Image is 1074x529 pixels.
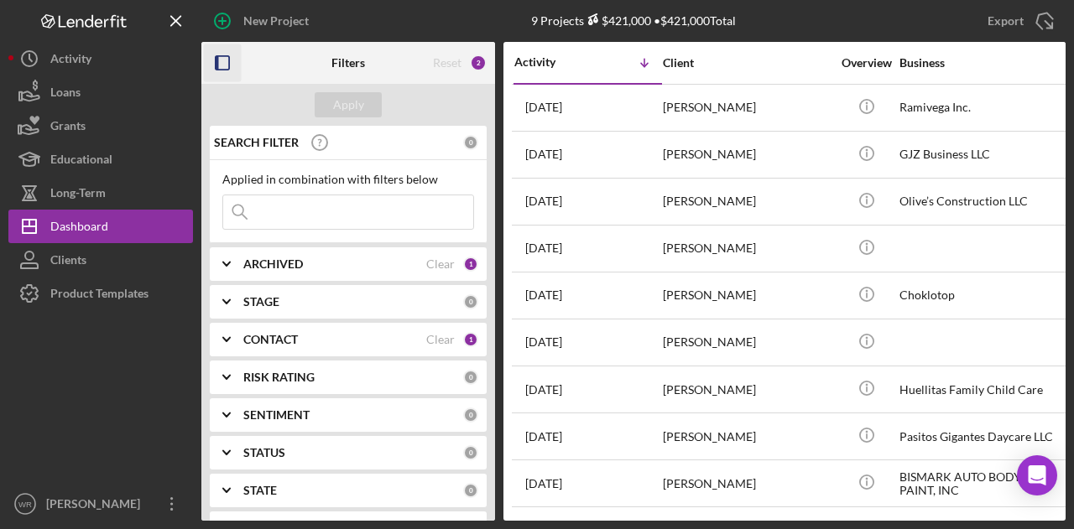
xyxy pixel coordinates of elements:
button: Educational [8,143,193,176]
button: Long-Term [8,176,193,210]
div: Applied in combination with filters below [222,173,474,186]
div: [PERSON_NAME] [663,320,831,365]
div: 0 [463,445,478,460]
div: 1 [463,332,478,347]
div: [PERSON_NAME] [663,273,831,318]
div: 2 [470,54,487,71]
div: Client [663,56,831,70]
b: STATUS [243,446,285,459]
div: Dashboard [50,210,108,247]
time: 2025-09-19 20:29 [525,335,562,349]
div: BISMARK AUTO BODY & PAINT, INC [899,461,1067,506]
div: Apply [333,92,364,117]
text: WR [18,500,32,509]
div: 9 Projects • $421,000 Total [531,13,736,28]
time: 2025-09-30 21:05 [525,148,562,161]
button: Loans [8,75,193,109]
time: 2025-09-22 18:07 [525,288,562,302]
div: $421,000 [584,13,651,28]
button: Apply [315,92,382,117]
div: Choklotop [899,273,1067,318]
button: Grants [8,109,193,143]
div: [PERSON_NAME] [663,132,831,177]
div: 1 [463,257,478,272]
div: Clear [426,333,455,346]
div: Loans [50,75,81,113]
b: ARCHIVED [243,257,303,271]
button: New Project [201,4,326,38]
div: New Project [243,4,309,38]
div: Clients [50,243,86,281]
div: Reset [433,56,461,70]
button: Product Templates [8,277,193,310]
div: Export [988,4,1024,38]
button: Activity [8,42,193,75]
b: STAGE [243,295,279,309]
button: WR[PERSON_NAME] [8,487,193,521]
div: Business [899,56,1067,70]
div: [PERSON_NAME] [663,367,831,412]
div: 0 [463,483,478,498]
div: Ramivega Inc. [899,86,1067,130]
div: 0 [463,135,478,150]
button: Dashboard [8,210,193,243]
time: 2025-09-16 03:32 [525,383,562,397]
b: SENTIMENT [243,408,310,422]
div: Pasitos Gigantes Daycare LLC [899,414,1067,459]
div: Educational [50,143,112,180]
div: Grants [50,109,86,147]
b: SEARCH FILTER [214,136,299,149]
time: 2025-09-30 16:53 [525,194,562,208]
div: [PERSON_NAME] [42,487,151,525]
div: Product Templates [50,277,149,314]
div: 0 [463,294,478,309]
div: Activity [514,55,588,69]
time: 2025-09-14 21:23 [525,430,562,443]
b: RISK RATING [243,371,315,384]
button: Export [971,4,1066,38]
div: GJZ Business LLC [899,132,1067,177]
div: [PERSON_NAME] [663,179,831,224]
div: Overview [835,56,898,70]
div: [PERSON_NAME] [663,461,831,506]
div: Huellitas Family Child Care [899,367,1067,412]
time: 2025-09-29 23:53 [525,241,562,255]
div: Olive’s Construction LLC [899,179,1067,224]
div: Open Intercom Messenger [1017,455,1057,495]
time: 2025-10-01 18:51 [525,101,562,114]
b: Filters [331,56,365,70]
div: [PERSON_NAME] [663,86,831,130]
div: [PERSON_NAME] [663,226,831,271]
div: 0 [463,370,478,385]
b: CONTACT [243,333,298,346]
button: Clients [8,243,193,277]
div: Activity [50,42,91,80]
div: Long-Term [50,176,106,214]
time: 2025-07-21 02:22 [525,477,562,490]
div: 0 [463,407,478,423]
div: Clear [426,257,455,271]
div: [PERSON_NAME] [663,414,831,459]
b: STATE [243,484,277,497]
